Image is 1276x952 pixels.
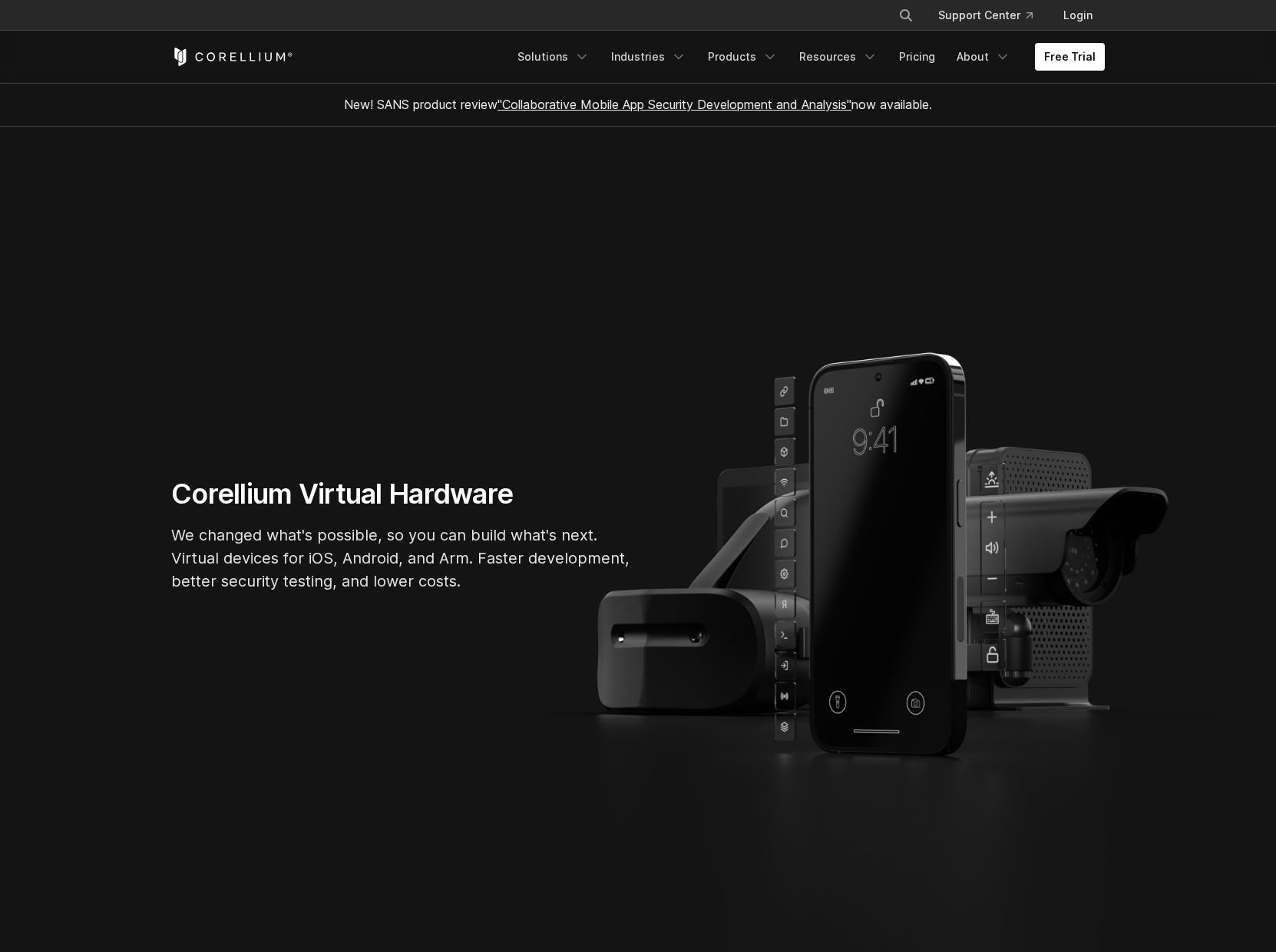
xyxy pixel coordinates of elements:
[1051,2,1105,29] a: Login
[892,2,920,29] button: Search
[602,43,696,71] a: Industries
[508,43,599,71] a: Solutions
[171,524,632,593] p: We changed what's possible, so you can build what's next. Virtual devices for iOS, Android, and A...
[344,97,932,112] span: New! SANS product review now available.
[790,43,887,71] a: Resources
[890,43,944,71] a: Pricing
[880,2,1105,29] div: Navigation Menu
[1035,43,1105,71] a: Free Trial
[508,43,1105,71] div: Navigation Menu
[947,43,1020,71] a: About
[926,2,1045,29] a: Support Center
[171,48,293,66] a: Corellium Home
[498,97,851,112] a: "Collaborative Mobile App Security Development and Analysis"
[699,43,787,71] a: Products
[171,477,632,511] h1: Corellium Virtual Hardware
